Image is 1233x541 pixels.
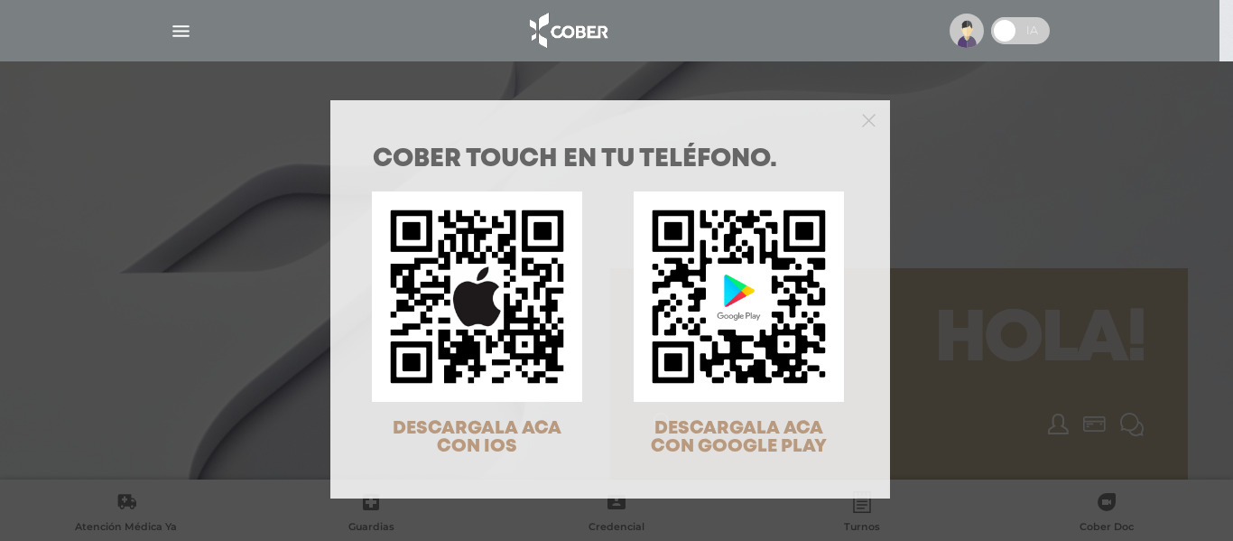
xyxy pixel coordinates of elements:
[372,191,582,402] img: qr-code
[393,420,561,455] span: DESCARGALA ACA CON IOS
[373,147,848,173] h1: COBER TOUCH en tu teléfono.
[634,191,844,402] img: qr-code
[651,420,827,455] span: DESCARGALA ACA CON GOOGLE PLAY
[862,111,876,127] button: Close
